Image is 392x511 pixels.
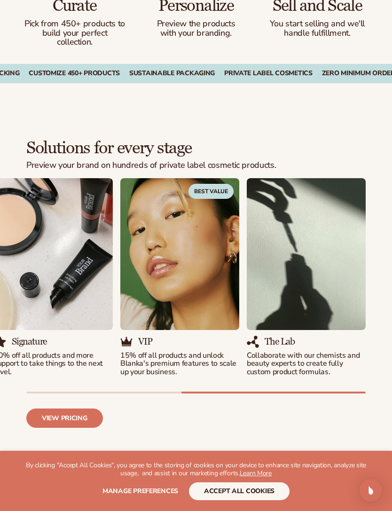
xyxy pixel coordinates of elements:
[26,140,276,157] h2: Solutions for every stage
[247,336,259,348] img: Shopify Image 19
[266,19,368,29] p: You start selling and we'll
[26,409,103,428] a: View pricing
[120,178,239,377] div: 4 / 5
[189,482,290,500] button: accept all cookies
[360,479,382,502] div: Open Intercom Messenger
[145,19,247,29] p: Preview the products
[247,178,366,377] div: 5 / 5
[129,70,215,78] div: SUSTAINABLE PACKAGING
[120,178,239,330] img: Shopify Image 16
[102,487,178,495] span: Manage preferences
[240,469,272,478] a: Learn More
[188,184,234,199] span: Best Value
[224,70,313,78] div: PRIVATE LABEL COSMETICS
[24,19,126,47] p: Pick from 450+ products to build your perfect collection.
[247,178,366,330] img: Shopify Image 18
[12,337,47,346] h3: Signature
[247,352,366,377] p: Collaborate with our chemists and beauty experts to create fully custom product formulas.
[19,462,373,478] p: By clicking "Accept All Cookies", you agree to the storing of cookies on your device to enhance s...
[120,352,239,377] p: 15% off all products and unlock Blanka's premium features to scale up your business.
[266,29,368,38] p: handle fulfillment.
[102,482,178,500] button: Manage preferences
[29,70,120,78] div: CUSTOMIZE 450+ PRODUCTS
[26,160,276,171] p: Preview your brand on hundreds of private label cosmetic products.
[120,336,133,348] img: Shopify Image 17
[145,29,247,38] p: with your branding.
[138,337,152,346] h3: VIP
[265,337,295,346] h3: The Lab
